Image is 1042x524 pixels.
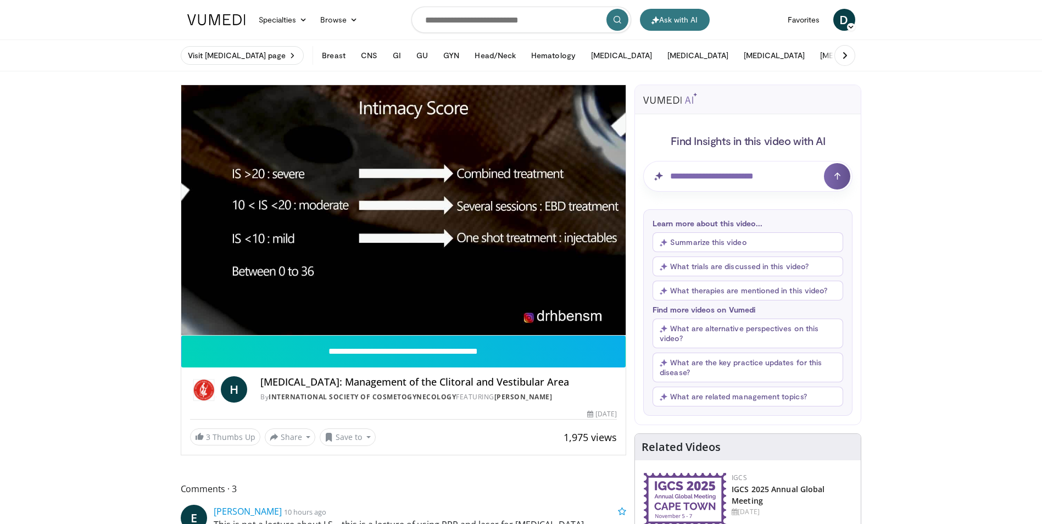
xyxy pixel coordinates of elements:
button: GYN [437,44,466,66]
button: Hematology [525,44,582,66]
a: International Society of Cosmetogynecology [269,392,456,402]
a: IGCS 2025 Annual Global Meeting [732,484,824,506]
a: Visit [MEDICAL_DATA] page [181,46,304,65]
button: Breast [315,44,352,66]
input: Question for AI [643,161,852,192]
img: VuMedi Logo [187,14,246,25]
h4: Find Insights in this video with AI [643,133,852,148]
div: [DATE] [732,507,852,517]
small: 10 hours ago [284,507,326,517]
img: International Society of Cosmetogynecology [190,376,217,403]
h4: [MEDICAL_DATA]: Management of the Clitoral and Vestibular Area [260,376,617,388]
p: Learn more about this video... [653,219,843,228]
a: Specialties [252,9,314,31]
a: H [221,376,247,403]
button: Save to [320,428,376,446]
button: Head/Neck [468,44,522,66]
button: GI [386,44,408,66]
button: What are alternative perspectives on this video? [653,319,843,348]
input: Search topics, interventions [411,7,631,33]
img: vumedi-ai-logo.svg [643,93,697,104]
a: Favorites [781,9,827,31]
button: [MEDICAL_DATA] [661,44,735,66]
a: IGCS [732,473,747,482]
p: Find more videos on Vumedi [653,305,843,314]
button: What are related management topics? [653,387,843,406]
a: Browse [314,9,364,31]
a: [PERSON_NAME] [494,392,553,402]
button: What therapies are mentioned in this video? [653,281,843,300]
span: 3 [206,432,210,442]
button: What trials are discussed in this video? [653,257,843,276]
a: [PERSON_NAME] [214,505,282,517]
button: Ask with AI [640,9,710,31]
h4: Related Videos [642,441,721,454]
button: Share [265,428,316,446]
span: Comments 3 [181,482,627,496]
button: [MEDICAL_DATA] [737,44,811,66]
button: CNS [354,44,384,66]
button: [MEDICAL_DATA] [584,44,659,66]
button: Summarize this video [653,232,843,252]
button: What are the key practice updates for this disease? [653,353,843,382]
a: 3 Thumbs Up [190,428,260,445]
div: [DATE] [587,409,617,419]
div: By FEATURING [260,392,617,402]
a: D [833,9,855,31]
button: GU [410,44,434,66]
span: 1,975 views [564,431,617,444]
button: [MEDICAL_DATA] [813,44,888,66]
video-js: Video Player [181,85,626,336]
